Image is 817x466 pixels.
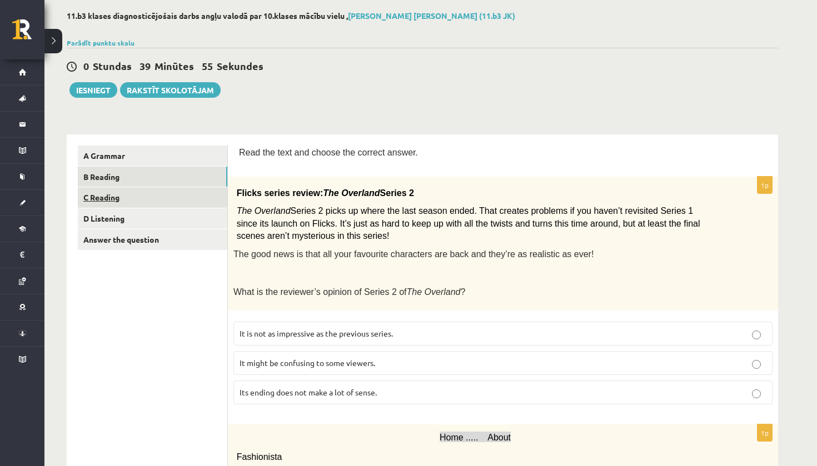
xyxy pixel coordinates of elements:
[83,59,89,72] span: 0
[69,82,117,98] button: Iesniegt
[78,146,227,166] a: A Grammar
[233,249,594,259] span: The good news is that all your favourite characters are back and they’re as realistic as ever!
[752,389,761,398] input: Its ending does not make a lot of sense.
[78,167,227,187] a: B Reading
[67,11,778,21] h2: 11.b3 klases diagnosticējošais darbs angļu valodā par 10.klases mācību vielu ,
[237,206,700,240] span: Series 2 picks up where the last season ended. That creates problems if you haven’t revisited Ser...
[323,188,380,198] span: The Overland
[239,148,418,157] span: Read the text and choose the correct answer.
[78,208,227,229] a: D Listening
[752,330,761,339] input: It is not as impressive as the previous series.
[237,188,323,198] span: Flicks series review:
[78,229,227,250] a: Answer the question
[407,287,461,297] span: The Overland
[240,358,375,368] span: It might be confusing to some viewers.
[237,206,291,216] span: The Overland
[240,387,377,397] span: Its ending does not make a lot of sense.
[93,59,132,72] span: Stundas
[155,59,194,72] span: Minūtes
[380,188,414,198] span: Series 2
[752,360,761,369] input: It might be confusing to some viewers.
[12,19,44,47] a: Rīgas 1. Tālmācības vidusskola
[240,328,393,338] span: It is not as impressive as the previous series.
[217,59,263,72] span: Sekundes
[78,187,227,208] a: C Reading
[202,59,213,72] span: 55
[237,452,282,462] span: Fashionista
[757,176,773,194] p: 1p
[67,38,134,47] a: Parādīt punktu skalu
[233,287,465,297] span: What is the reviewer’s opinion of Series 2 of ?
[348,11,515,21] a: [PERSON_NAME] [PERSON_NAME] (11.b3 JK)
[140,59,151,72] span: 39
[120,82,221,98] a: Rakstīt skolotājam
[757,424,773,442] p: 1p
[440,433,511,442] span: Home ..... About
